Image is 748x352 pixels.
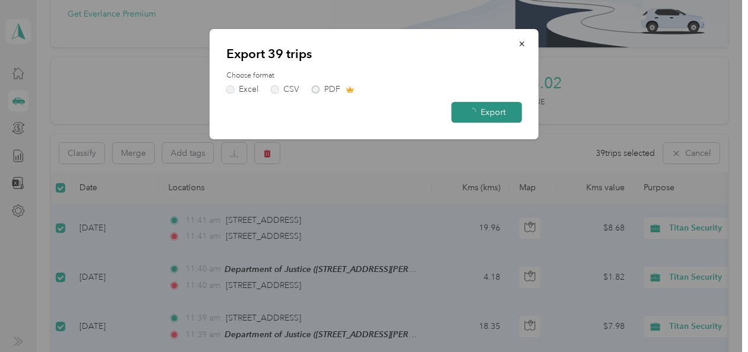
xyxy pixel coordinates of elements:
label: Choose format [226,71,522,81]
div: Excel [239,85,258,94]
iframe: Everlance-gr Chat Button Frame [682,286,748,352]
button: Export [452,102,522,123]
p: Export 39 trips [226,46,522,62]
div: CSV [283,85,299,94]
